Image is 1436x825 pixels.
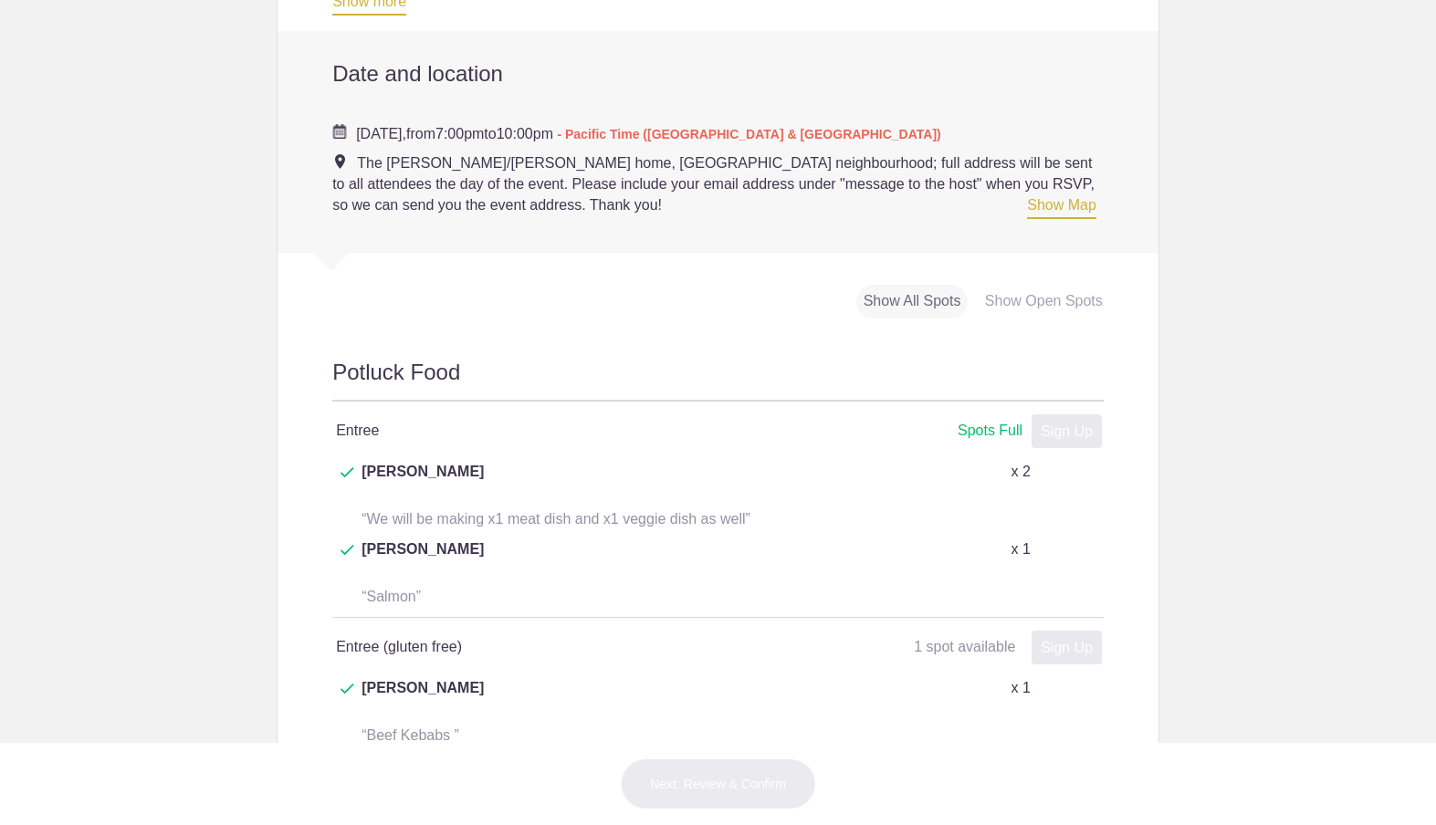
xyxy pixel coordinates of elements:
h2: Potluck Food [332,357,1104,402]
span: - Pacific Time ([GEOGRAPHIC_DATA] & [GEOGRAPHIC_DATA]) [557,127,940,141]
span: “Beef Kebabs ” [362,727,459,743]
span: 10:00pm [497,126,553,141]
h4: Entree [336,420,718,442]
div: Show Open Spots [978,285,1110,319]
p: x 1 [1011,538,1030,560]
h4: Entree (gluten free) [336,636,718,658]
span: “Salmon” [362,589,421,604]
span: [PERSON_NAME] [362,538,484,582]
p: x 1 [1011,677,1030,699]
p: x 2 [1011,461,1030,483]
span: “We will be making x1 meat dish and x1 veggie dish as well” [362,511,750,527]
div: Show All Spots [856,285,969,319]
img: Check dark green [341,467,354,478]
span: 7:00pm [435,126,484,141]
span: [PERSON_NAME] [362,677,484,721]
img: Check dark green [341,684,354,694]
span: [PERSON_NAME] [362,461,484,505]
div: Spots Full [958,420,1022,443]
span: The [PERSON_NAME]/[PERSON_NAME] home, [GEOGRAPHIC_DATA] neighbourhood; full address will be sent ... [332,155,1095,213]
button: Next: Review & Confirm [620,758,816,809]
img: Cal purple [332,124,347,139]
h2: Date and location [332,60,1104,88]
img: Check dark green [341,545,354,556]
a: Show Map [1027,197,1096,219]
span: 1 spot available [914,639,1015,654]
img: Event location [335,154,345,169]
span: [DATE], [356,126,406,141]
span: from to [356,126,941,141]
